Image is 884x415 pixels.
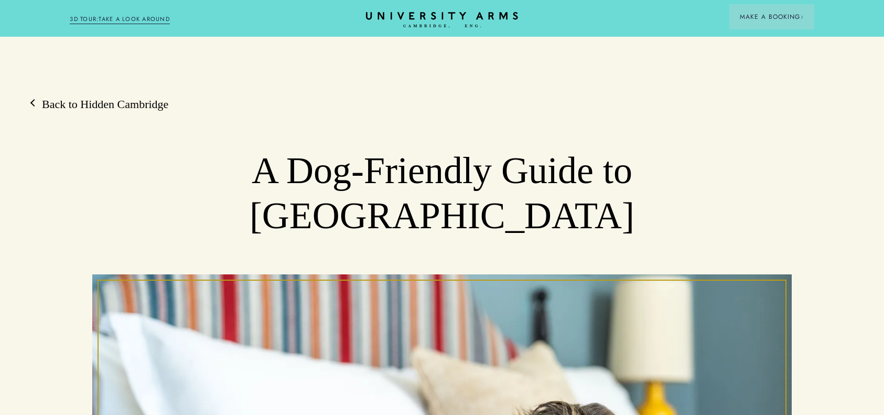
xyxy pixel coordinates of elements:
img: Arrow icon [800,15,804,19]
span: Make a Booking [740,12,804,22]
h1: A Dog-Friendly Guide to [GEOGRAPHIC_DATA] [163,148,722,238]
button: Make a BookingArrow icon [729,4,814,29]
a: Back to Hidden Cambridge [31,97,168,112]
a: 3D TOUR:TAKE A LOOK AROUND [70,15,170,24]
a: Home [366,12,518,28]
